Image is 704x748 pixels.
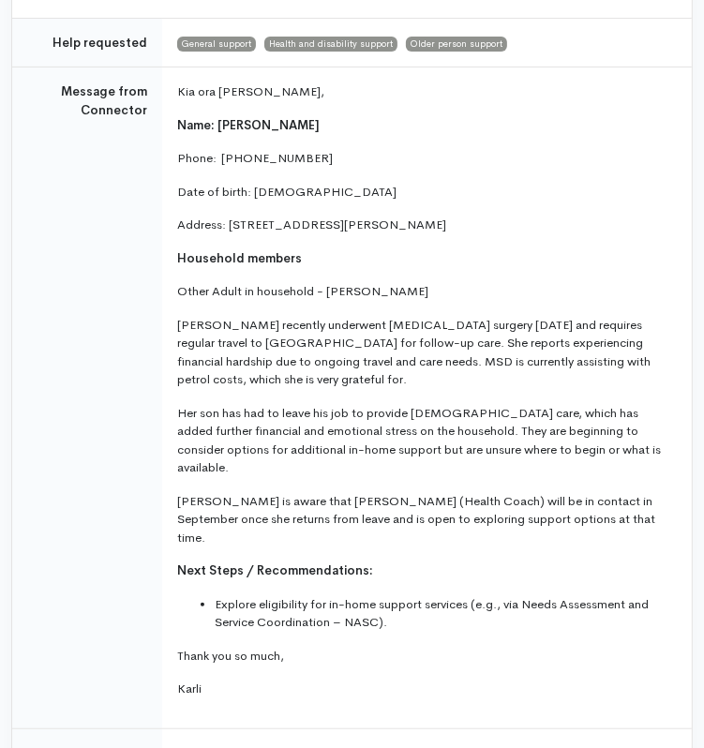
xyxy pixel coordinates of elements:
p: [PERSON_NAME] is aware that [PERSON_NAME] (Health Coach) will be in contact in September once she... [177,492,669,547]
span: Name: [PERSON_NAME] [177,117,320,133]
span: Next Steps / Recommendations: [177,562,373,578]
p: [PERSON_NAME] recently underwent [MEDICAL_DATA] surgery [DATE] and requires regular travel to [GE... [177,316,669,389]
span: General support [177,37,256,52]
li: Explore eligibility for in-home support services (e.g., via Needs Assessment and Service Coordina... [215,595,669,632]
p: Thank you so much, [177,647,669,666]
p: Her son has had to leave his job to provide [DEMOGRAPHIC_DATA] care, which has added further fina... [177,404,669,477]
p: Other Adult in household - [PERSON_NAME] [177,282,669,301]
td: Help requested [12,18,162,67]
p: Karli [177,680,669,698]
span: Health and disability support [264,37,397,52]
span: Older person support [406,37,507,52]
p: Address: [STREET_ADDRESS][PERSON_NAME] [177,216,669,234]
span: Household members [177,250,302,266]
p: Phone: [PHONE_NUMBER] [177,149,669,168]
td: Message from Connector [12,67,162,729]
p: Kia ora [PERSON_NAME], [177,82,669,101]
p: Date of birth: [DEMOGRAPHIC_DATA] [177,183,669,202]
